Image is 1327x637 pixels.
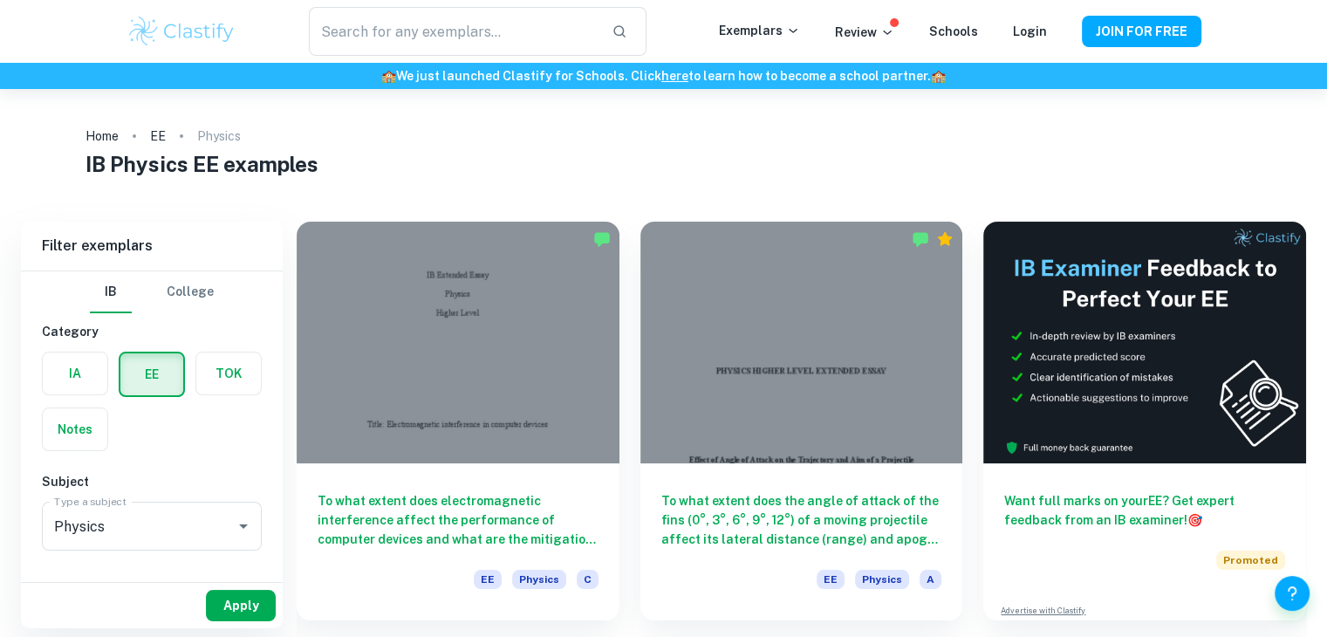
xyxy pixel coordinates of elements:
h6: To what extent does the angle of attack of the fins (0°, 3°, 6°, 9°, 12°) of a moving projectile ... [661,491,942,549]
button: EE [120,353,183,395]
button: TOK [196,353,261,394]
a: Schools [929,24,978,38]
span: 🏫 [931,69,946,83]
div: Premium [936,230,954,248]
span: EE [817,570,845,589]
button: Apply [206,590,276,621]
span: EE [474,570,502,589]
span: 🏫 [381,69,396,83]
h6: Subject [42,472,262,491]
span: C [577,570,599,589]
a: here [661,69,688,83]
span: A [920,570,941,589]
button: IA [43,353,107,394]
a: Advertise with Clastify [1001,605,1085,617]
p: Review [835,23,894,42]
span: Promoted [1216,551,1285,570]
img: Marked [593,230,611,248]
span: Physics [855,570,909,589]
h6: To what extent does electromagnetic interference affect the performance of computer devices and w... [318,491,599,549]
button: JOIN FOR FREE [1082,16,1201,47]
p: Physics [197,127,241,146]
h1: IB Physics EE examples [86,148,1242,180]
a: Login [1013,24,1047,38]
button: IB [90,271,132,313]
a: EE [150,124,166,148]
a: Home [86,124,119,148]
p: Exemplars [719,21,800,40]
span: Physics [512,570,566,589]
button: Help and Feedback [1275,576,1310,611]
a: Want full marks on yourEE? Get expert feedback from an IB examiner!PromotedAdvertise with Clastify [983,222,1306,620]
span: 🎯 [1187,513,1202,527]
button: Notes [43,408,107,450]
h6: Want full marks on your EE ? Get expert feedback from an IB examiner! [1004,491,1285,530]
a: To what extent does the angle of attack of the fins (0°, 3°, 6°, 9°, 12°) of a moving projectile ... [640,222,963,620]
button: College [167,271,214,313]
input: Search for any exemplars... [309,7,597,56]
img: Thumbnail [983,222,1306,463]
img: Clastify logo [127,14,237,49]
div: Filter type choice [90,271,214,313]
h6: Filter exemplars [21,222,283,271]
img: Marked [912,230,929,248]
label: Type a subject [54,494,127,509]
h6: Category [42,322,262,341]
h6: We just launched Clastify for Schools. Click to learn how to become a school partner. [3,66,1324,86]
a: To what extent does electromagnetic interference affect the performance of computer devices and w... [297,222,619,620]
button: Open [231,514,256,538]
